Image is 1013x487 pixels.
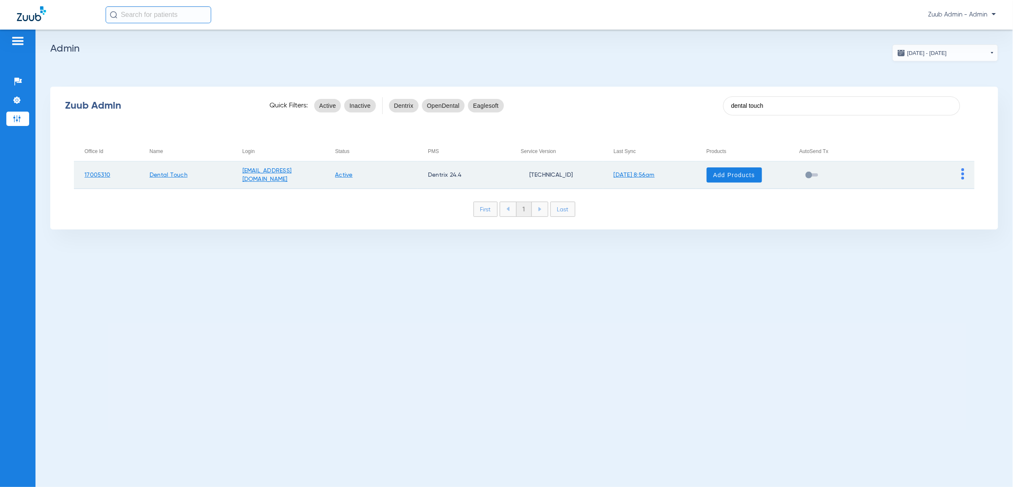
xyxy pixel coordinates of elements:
div: Products [707,147,789,156]
div: Login [242,147,255,156]
img: arrow-left-blue.svg [506,207,510,211]
span: OpenDental [427,101,460,110]
div: Status [335,147,349,156]
div: AutoSend Tx [799,147,882,156]
button: [DATE] - [DATE] [893,44,998,61]
li: Last [550,202,575,217]
a: [DATE] 8:56am [614,172,655,178]
span: Dentrix [394,101,414,110]
div: PMS [428,147,510,156]
span: Zuub Admin - Admin [929,11,996,19]
iframe: Chat Widget [971,446,1013,487]
div: Office Id [84,147,139,156]
div: Status [335,147,417,156]
a: Active [335,172,353,178]
input: SEARCH office ID, email, name [723,96,960,115]
span: Add Products [713,171,755,179]
img: hamburger-icon [11,36,25,46]
div: PMS [428,147,439,156]
li: First [474,202,498,217]
div: Service Version [521,147,603,156]
span: Quick Filters: [270,101,308,110]
a: 17005310 [84,172,110,178]
img: group-dot-blue.svg [961,168,964,180]
div: AutoSend Tx [799,147,828,156]
td: Dentrix 24.4 [417,161,510,189]
span: Active [319,101,336,110]
a: Dental Touch [150,172,188,178]
div: Products [707,147,727,156]
button: Add Products [707,167,762,183]
div: Service Version [521,147,556,156]
img: Search Icon [110,11,117,19]
div: Name [150,147,232,156]
div: Name [150,147,163,156]
div: Zuub Admin [65,101,255,110]
h2: Admin [50,44,998,53]
div: Last Sync [614,147,636,156]
img: Zuub Logo [17,6,46,21]
span: Eaglesoft [473,101,499,110]
span: Inactive [349,101,370,110]
div: Last Sync [614,147,696,156]
a: [EMAIL_ADDRESS][DOMAIN_NAME] [242,168,292,182]
div: Office Id [84,147,103,156]
img: arrow-right-blue.svg [538,207,542,211]
li: 1 [516,202,532,216]
mat-chip-listbox: status-filters [314,97,376,114]
td: [TECHNICAL_ID] [510,161,603,189]
img: date.svg [897,49,906,57]
mat-chip-listbox: pms-filters [389,97,504,114]
div: Login [242,147,325,156]
input: Search for patients [106,6,211,23]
